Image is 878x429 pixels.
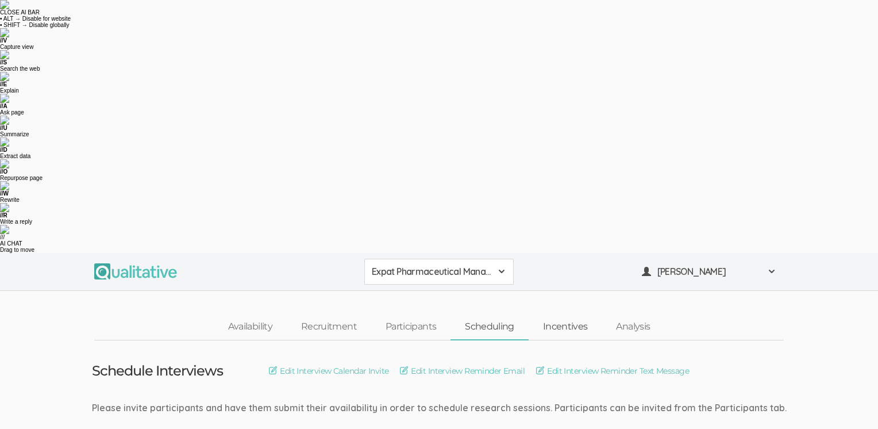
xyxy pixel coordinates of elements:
img: Qualitative [94,263,177,279]
a: Edit Interview Reminder Text Message [536,365,689,377]
a: Participants [371,315,450,339]
div: Please invite participants and have them submit their availability in order to schedule research ... [92,401,787,415]
a: Scheduling [450,315,529,339]
a: Edit Interview Calendar Invite [269,365,388,377]
a: Availability [214,315,287,339]
span: [PERSON_NAME] [657,265,761,278]
h3: Schedule Interviews [92,363,224,378]
button: Expat Pharmaceutical Managers [364,259,514,285]
a: Analysis [602,315,664,339]
a: Incentives [529,315,602,339]
button: [PERSON_NAME] [634,259,784,285]
a: Edit Interview Reminder Email [400,365,525,377]
span: Expat Pharmaceutical Managers [372,265,491,278]
a: Recruitment [287,315,371,339]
